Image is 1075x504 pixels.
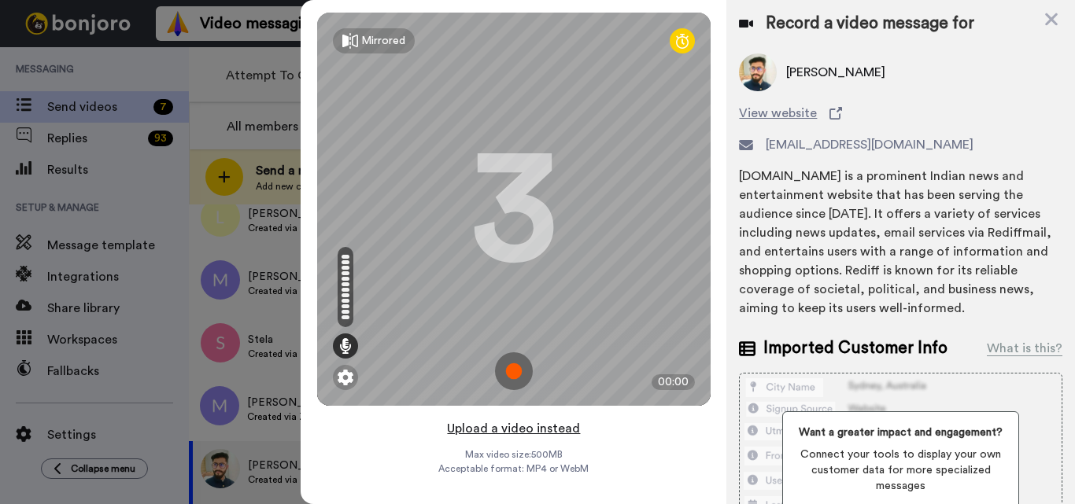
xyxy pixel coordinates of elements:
div: [DOMAIN_NAME] is a prominent Indian news and entertainment website that has been serving the audi... [739,167,1062,318]
img: ic_record_start.svg [495,352,533,390]
span: [EMAIL_ADDRESS][DOMAIN_NAME] [766,135,973,154]
span: Want a greater impact and engagement? [796,425,1006,440]
a: View website [739,104,1062,123]
button: Upload a video instead [442,418,585,439]
div: 3 [471,150,557,268]
div: What is this? [987,339,1062,358]
span: Acceptable format: MP4 or WebM [438,462,589,475]
img: ic_gear.svg [338,370,353,385]
span: Connect your tools to display your own customer data for more specialized messages [796,447,1006,494]
span: View website [739,104,817,123]
span: Max video size: 500 MB [465,448,563,461]
span: Imported Customer Info [763,337,948,360]
div: 00:00 [652,374,695,390]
